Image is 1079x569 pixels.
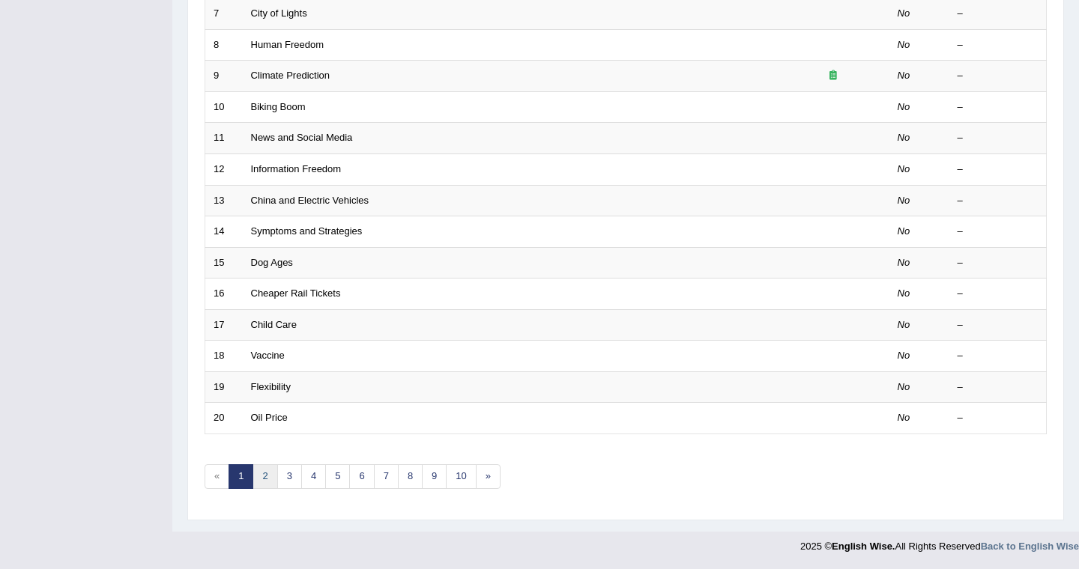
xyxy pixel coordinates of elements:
[205,247,243,279] td: 15
[205,153,243,185] td: 12
[898,39,910,50] em: No
[958,38,1039,52] div: –
[422,464,447,489] a: 9
[251,412,288,423] a: Oil Price
[981,541,1079,552] a: Back to English Wise
[832,541,895,552] strong: English Wise.
[251,7,307,19] a: City of Lights
[251,319,297,330] a: Child Care
[958,162,1039,177] div: –
[898,7,910,19] em: No
[251,132,353,143] a: News and Social Media
[251,257,293,268] a: Dog Ages
[958,380,1039,395] div: –
[898,195,910,206] em: No
[205,61,243,92] td: 9
[898,287,910,299] em: No
[958,194,1039,208] div: –
[476,464,501,489] a: »
[446,464,476,489] a: 10
[301,464,326,489] a: 4
[205,309,243,341] td: 17
[251,70,330,81] a: Climate Prediction
[958,349,1039,363] div: –
[205,279,243,310] td: 16
[898,381,910,392] em: No
[251,350,285,361] a: Vaccine
[898,101,910,112] em: No
[205,185,243,216] td: 13
[349,464,374,489] a: 6
[251,287,341,299] a: Cheaper Rail Tickets
[898,412,910,423] em: No
[205,216,243,248] td: 14
[251,195,369,206] a: China and Electric Vehicles
[229,464,253,489] a: 1
[958,131,1039,145] div: –
[958,411,1039,425] div: –
[898,225,910,237] em: No
[374,464,399,489] a: 7
[785,69,881,83] div: Exam occurring question
[898,132,910,143] em: No
[958,100,1039,115] div: –
[958,287,1039,301] div: –
[398,464,423,489] a: 8
[251,101,306,112] a: Biking Boom
[205,403,243,434] td: 20
[958,7,1039,21] div: –
[800,532,1079,553] div: 2025 © All Rights Reserved
[205,371,243,403] td: 19
[205,341,243,372] td: 18
[205,464,229,489] span: «
[253,464,277,489] a: 2
[958,225,1039,239] div: –
[251,225,363,237] a: Symptoms and Strategies
[205,91,243,123] td: 10
[251,163,342,174] a: Information Freedom
[958,69,1039,83] div: –
[898,163,910,174] em: No
[898,350,910,361] em: No
[958,256,1039,270] div: –
[205,29,243,61] td: 8
[205,123,243,154] td: 11
[898,257,910,268] em: No
[251,381,291,392] a: Flexibility
[251,39,324,50] a: Human Freedom
[325,464,350,489] a: 5
[277,464,302,489] a: 3
[898,70,910,81] em: No
[898,319,910,330] em: No
[958,318,1039,332] div: –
